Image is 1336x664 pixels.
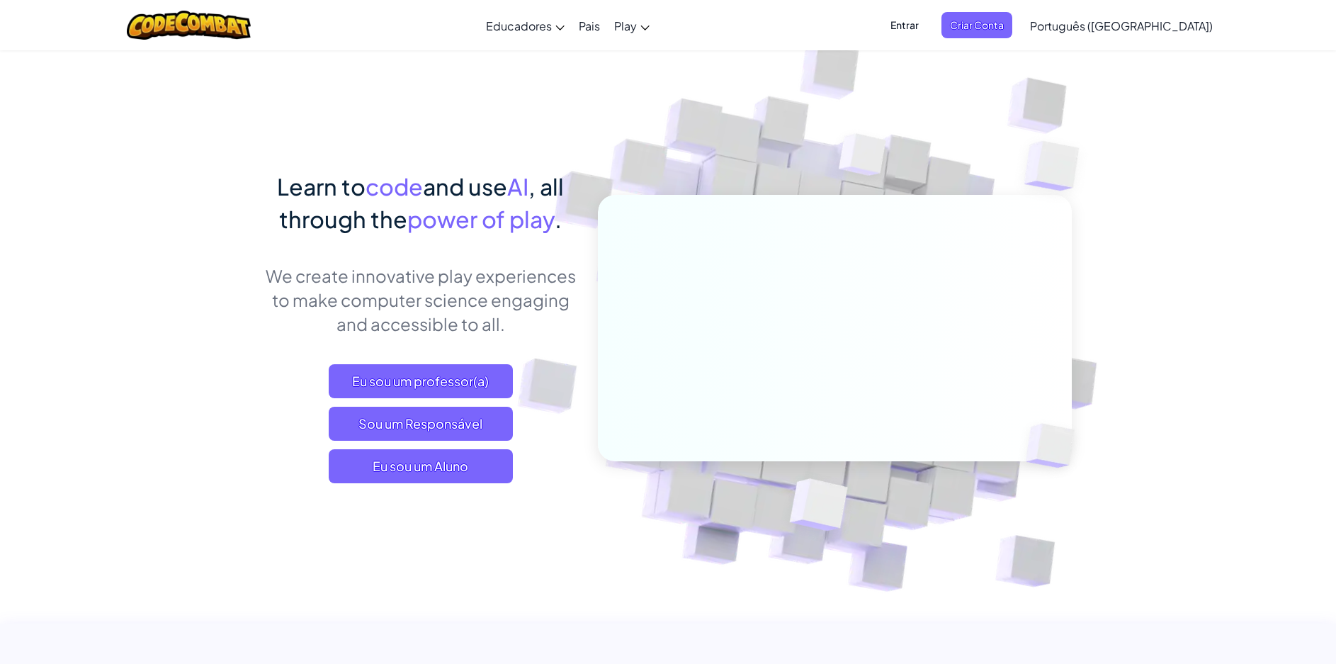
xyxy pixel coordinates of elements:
a: Sou um Responsável [329,407,513,441]
button: Criar Conta [941,12,1012,38]
a: Português ([GEOGRAPHIC_DATA]) [1023,6,1220,45]
a: Play [607,6,657,45]
span: code [366,172,423,201]
span: Educadores [486,18,552,33]
img: CodeCombat logo [127,11,251,40]
span: Português ([GEOGRAPHIC_DATA]) [1030,18,1213,33]
span: power of play [407,205,555,233]
img: Overlap cubes [1002,394,1109,497]
a: Educadores [479,6,572,45]
span: and use [423,172,507,201]
button: Eu sou um Aluno [329,449,513,483]
img: Overlap cubes [996,106,1119,226]
a: Eu sou um professor(a) [329,364,513,398]
img: Overlap cubes [755,449,882,566]
span: Play [614,18,637,33]
span: AI [507,172,528,201]
button: Entrar [882,12,927,38]
a: Pais [572,6,607,45]
img: Overlap cubes [813,106,915,211]
span: Learn to [277,172,366,201]
span: . [555,205,562,233]
p: We create innovative play experiences to make computer science engaging and accessible to all. [264,264,577,336]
